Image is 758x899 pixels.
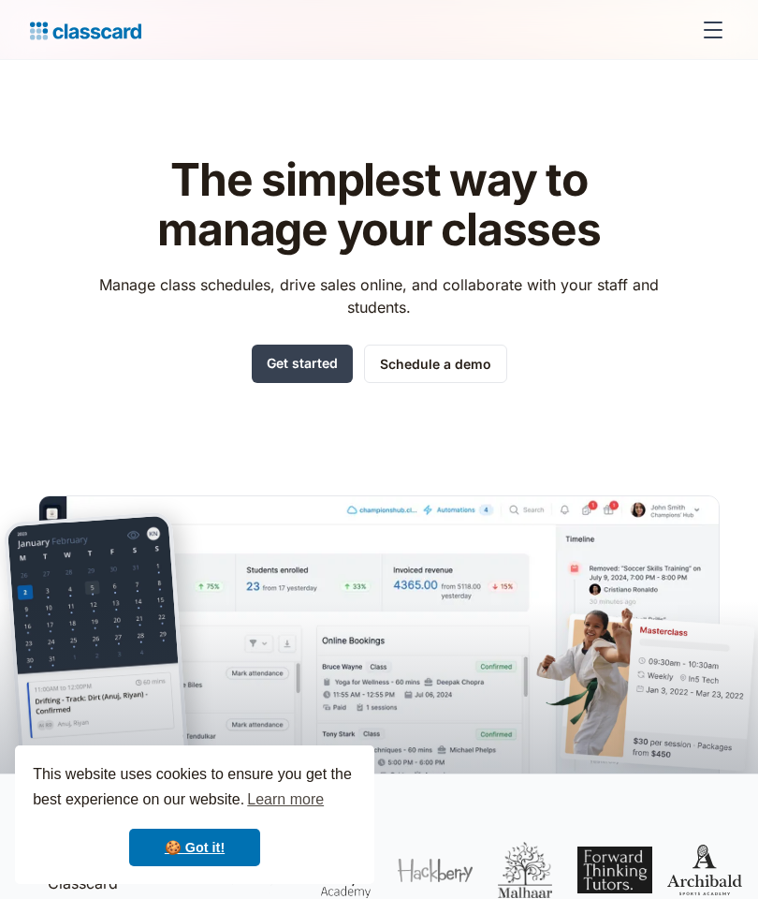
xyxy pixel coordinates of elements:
[15,745,374,884] div: cookieconsent
[364,345,507,383] a: Schedule a demo
[82,273,677,318] p: Manage class schedules, drive sales online, and collaborate with your staff and students.
[252,345,353,383] a: Get started
[30,17,141,43] a: home
[691,7,728,52] div: menu
[129,829,260,866] a: dismiss cookie message
[33,763,357,814] span: This website uses cookies to ensure you get the best experience on our website.
[244,786,327,814] a: learn more about cookies
[82,155,677,255] h1: The simplest way to manage your classes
